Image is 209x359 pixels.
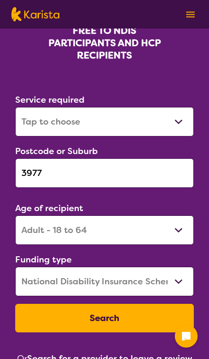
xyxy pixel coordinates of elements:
img: menu [186,11,195,18]
input: Type [15,158,194,188]
img: Karista logo [11,7,59,21]
b: FREE TO NDIS PARTICIPANTS AND HCP RECIPIENTS [48,24,161,61]
label: Age of recipient [15,203,83,214]
label: Postcode or Suburb [15,146,98,157]
button: Search [15,304,194,332]
label: Service required [15,94,85,106]
label: Funding type [15,254,72,265]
